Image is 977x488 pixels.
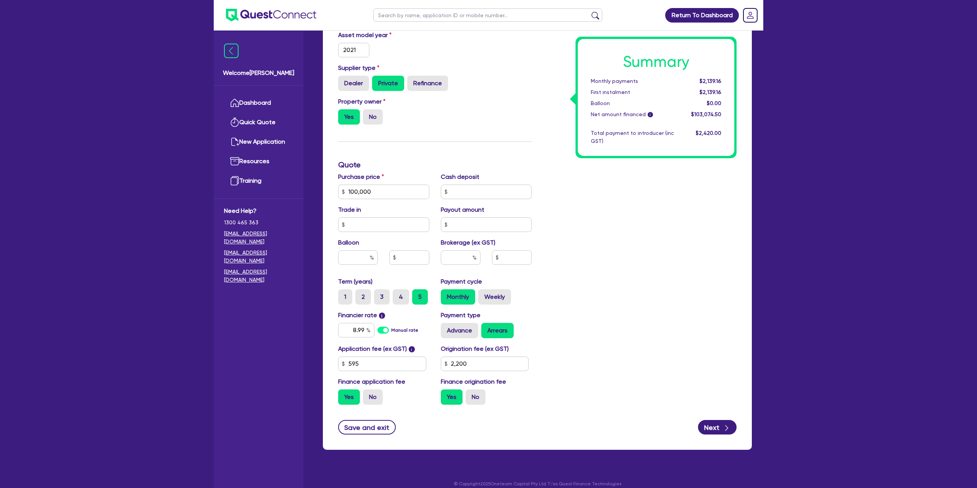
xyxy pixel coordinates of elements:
[372,76,404,91] label: Private
[318,480,757,487] p: © Copyright 2025 Oneteam Capital Pty Ltd T/as Quest Finance Technologies
[740,5,760,25] a: Dropdown toggle
[363,109,383,125] label: No
[224,230,293,246] a: [EMAIL_ADDRESS][DOMAIN_NAME]
[338,238,359,247] label: Balloon
[691,111,721,117] span: $103,074.50
[224,152,293,171] a: Resources
[585,77,680,85] div: Monthly payments
[441,344,509,353] label: Origination fee (ex GST)
[223,68,294,78] span: Welcome [PERSON_NAME]
[224,93,293,113] a: Dashboard
[363,389,383,405] label: No
[648,112,653,118] span: i
[224,249,293,265] a: [EMAIL_ADDRESS][DOMAIN_NAME]
[441,277,482,286] label: Payment cycle
[338,389,360,405] label: Yes
[374,289,390,305] label: 3
[665,8,739,23] a: Return To Dashboard
[224,268,293,284] a: [EMAIL_ADDRESS][DOMAIN_NAME]
[585,99,680,107] div: Balloon
[226,9,316,21] img: quest-connect-logo-blue
[224,171,293,191] a: Training
[230,157,239,166] img: resources
[700,78,721,84] span: $2,139.16
[338,109,360,125] label: Yes
[391,327,418,334] label: Manual rate
[591,53,721,71] h1: Summary
[338,63,379,73] label: Supplier type
[585,88,680,96] div: First instalment
[230,118,239,127] img: quick-quote
[441,238,495,247] label: Brokerage (ex GST)
[224,219,293,227] span: 1300 465 363
[466,389,485,405] label: No
[338,277,372,286] label: Term (years)
[698,420,737,434] button: Next
[373,8,602,22] input: Search by name, application ID or mobile number...
[332,31,435,40] label: Asset model year
[230,137,239,146] img: new-application
[409,346,415,352] span: i
[481,323,514,338] label: Arrears
[338,172,384,182] label: Purchase price
[379,313,385,319] span: i
[700,89,721,95] span: $2,139.16
[441,205,484,214] label: Payout amount
[696,130,721,136] span: $2,420.00
[407,76,448,91] label: Refinance
[412,289,428,305] label: 5
[338,289,352,305] label: 1
[441,172,479,182] label: Cash deposit
[585,110,680,118] div: Net amount financed
[441,377,506,386] label: Finance origination fee
[441,323,478,338] label: Advance
[224,206,293,216] span: Need Help?
[441,311,480,320] label: Payment type
[478,289,511,305] label: Weekly
[585,129,680,145] div: Total payment to introducer (inc GST)
[338,76,369,91] label: Dealer
[224,44,239,58] img: icon-menu-close
[338,160,532,169] h3: Quote
[338,311,385,320] label: Financier rate
[355,289,371,305] label: 2
[707,100,721,106] span: $0.00
[393,289,409,305] label: 4
[338,377,405,386] label: Finance application fee
[224,132,293,152] a: New Application
[441,389,463,405] label: Yes
[338,420,396,434] button: Save and exit
[338,97,385,106] label: Property owner
[338,205,361,214] label: Trade in
[441,289,475,305] label: Monthly
[230,176,239,185] img: training
[224,113,293,132] a: Quick Quote
[338,344,407,353] label: Application fee (ex GST)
